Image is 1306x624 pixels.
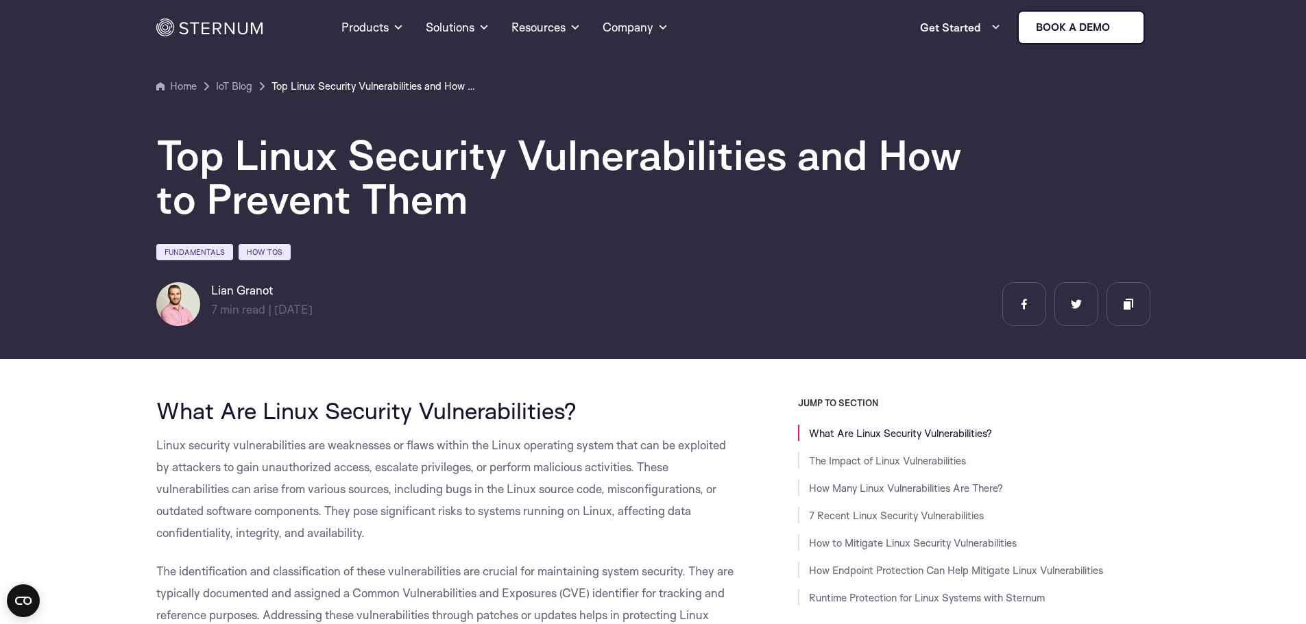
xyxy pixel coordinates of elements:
[211,282,313,299] h6: Lian Granot
[426,3,489,52] a: Solutions
[156,78,197,95] a: Home
[341,3,404,52] a: Products
[809,454,966,467] a: The Impact of Linux Vulnerabilities
[809,591,1045,604] a: Runtime Protection for Linux Systems with Sternum
[156,133,979,221] h1: Top Linux Security Vulnerabilities and How to Prevent Them
[156,282,200,326] img: Lian Granot
[809,509,984,522] a: 7 Recent Linux Security Vulnerabilities
[239,244,291,260] a: How Tos
[271,78,477,95] a: Top Linux Security Vulnerabilities and How to Prevent Them
[809,482,1003,495] a: How Many Linux Vulnerabilities Are There?
[809,427,992,440] a: What Are Linux Security Vulnerabilities?
[809,564,1103,577] a: How Endpoint Protection Can Help Mitigate Linux Vulnerabilities
[156,438,726,540] span: Linux security vulnerabilities are weaknesses or flaws within the Linux operating system that can...
[603,3,668,52] a: Company
[798,397,1150,408] h3: JUMP TO SECTION
[920,14,1001,41] a: Get Started
[156,244,233,260] a: Fundamentals
[274,302,313,316] span: [DATE]
[211,302,271,316] span: min read |
[156,396,577,425] span: What Are Linux Security Vulnerabilities?
[1017,10,1145,45] a: Book a demo
[211,302,217,316] span: 7
[216,78,252,95] a: IoT Blog
[7,584,40,617] button: Open CMP widget
[809,536,1017,549] a: How to Mitigate Linux Security Vulnerabilities
[511,3,581,52] a: Resources
[1115,22,1126,33] img: sternum iot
